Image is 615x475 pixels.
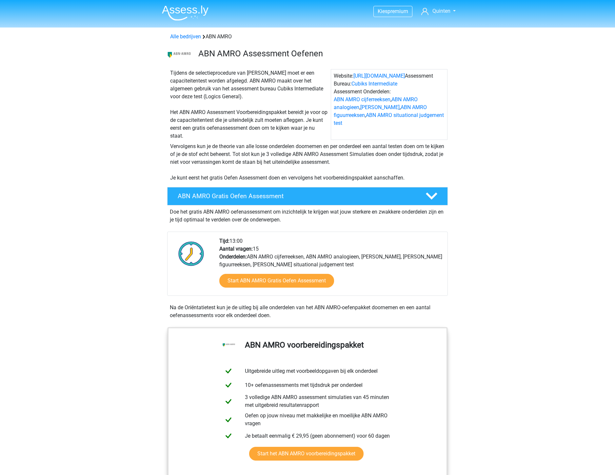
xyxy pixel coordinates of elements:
[334,112,444,126] a: ABN AMRO situational judgement test
[175,237,208,270] img: Klok
[162,5,208,21] img: Assessly
[334,104,427,118] a: ABN AMRO figuurreeksen
[360,104,400,110] a: [PERSON_NAME]
[219,274,334,288] a: Start ABN AMRO Gratis Oefen Assessment
[165,187,450,205] a: ABN AMRO Gratis Oefen Assessment
[170,33,201,40] a: Alle bedrijven
[168,142,447,182] div: Vervolgens kun je de theorie van alle losse onderdelen doornemen en per onderdeel een aantal test...
[178,192,415,200] h4: ABN AMRO Gratis Oefen Assessment
[167,304,448,319] div: Na de Oriëntatietest kun je de uitleg bij alle onderdelen van het ABN AMRO-oefenpakket doornemen ...
[249,447,364,461] a: Start het ABN AMRO voorbereidingspakket
[353,73,405,79] a: [URL][DOMAIN_NAME]
[219,238,229,244] b: Tijd:
[374,7,412,16] a: Kiespremium
[219,246,253,252] b: Aantal vragen:
[331,69,447,140] div: Website: Assessment Bureau: Assessment Onderdelen: , , , ,
[167,205,448,224] div: Doe het gratis ABN AMRO oefenassessment om inzichtelijk te krijgen wat jouw sterkere en zwakkere ...
[168,69,331,140] div: Tijdens de selectieprocedure van [PERSON_NAME] moet er een capaciteitentest worden afgelegd. ABN ...
[168,33,447,41] div: ABN AMRO
[334,96,390,103] a: ABN AMRO cijferreeksen
[334,96,418,110] a: ABN AMRO analogieen
[214,237,447,295] div: 13:00 15 ABN AMRO cijferreeksen, ABN AMRO analogieen, [PERSON_NAME], [PERSON_NAME] figuurreeksen,...
[351,81,397,87] a: Cubiks Intermediate
[387,8,408,14] span: premium
[419,7,458,15] a: Quinten
[378,8,387,14] span: Kies
[432,8,450,14] span: Quinten
[198,48,443,59] h3: ABN AMRO Assessment Oefenen
[219,254,247,260] b: Onderdelen:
